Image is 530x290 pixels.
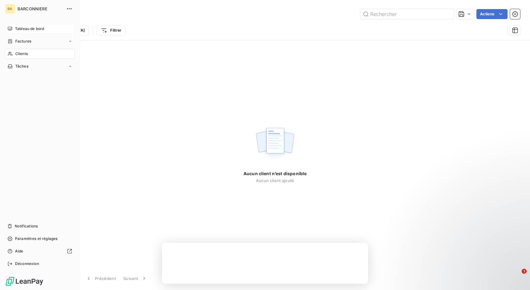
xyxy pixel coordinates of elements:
[120,272,151,285] button: Suivant
[17,6,62,11] span: BARCONNIERE
[243,170,307,177] span: Aucun client n’est disponible
[15,38,31,44] span: Factures
[15,248,23,254] span: Aide
[476,9,508,19] button: Actions
[15,51,28,57] span: Clients
[509,269,524,284] iframe: Intercom live chat
[5,276,44,286] img: Logo LeanPay
[522,269,527,274] span: 1
[405,229,530,273] iframe: Intercom notifications message
[15,236,57,242] span: Paramètres et réglages
[5,246,75,256] a: Aide
[360,9,454,19] input: Rechercher
[15,261,39,267] span: Déconnexion
[256,178,294,183] span: Aucun client ajouté
[97,25,125,35] button: Filtrer
[15,26,44,32] span: Tableau de bord
[82,272,120,285] button: Précédent
[5,4,15,14] div: BA
[255,124,295,163] img: empty state
[15,223,38,229] span: Notifications
[162,243,368,284] iframe: Enquête de LeanPay
[15,64,28,69] span: Tâches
